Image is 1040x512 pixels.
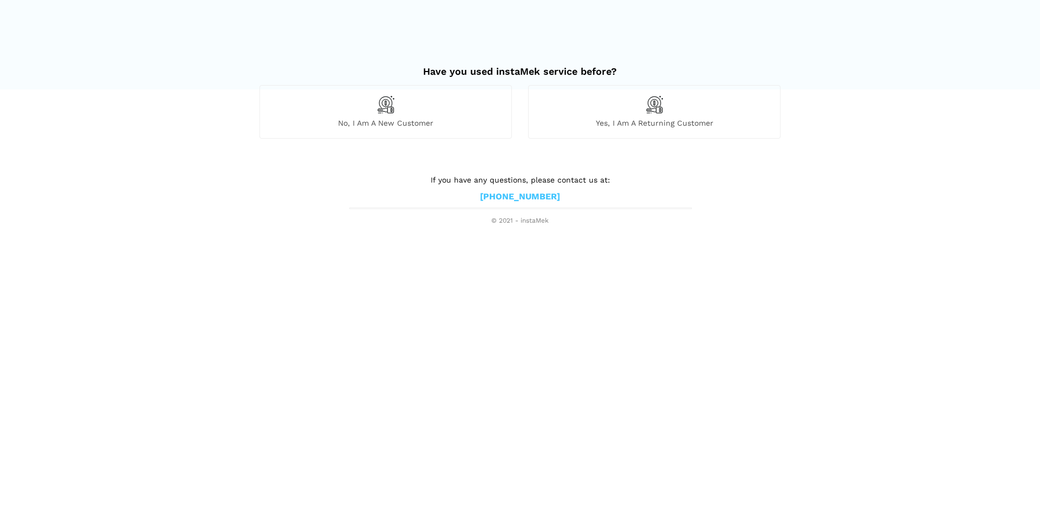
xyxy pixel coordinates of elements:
span: © 2021 - instaMek [349,217,691,225]
span: Yes, I am a returning customer [529,118,780,128]
h2: Have you used instaMek service before? [259,55,781,77]
a: [PHONE_NUMBER] [480,191,560,203]
p: If you have any questions, please contact us at: [349,174,691,186]
span: No, I am a new customer [260,118,511,128]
